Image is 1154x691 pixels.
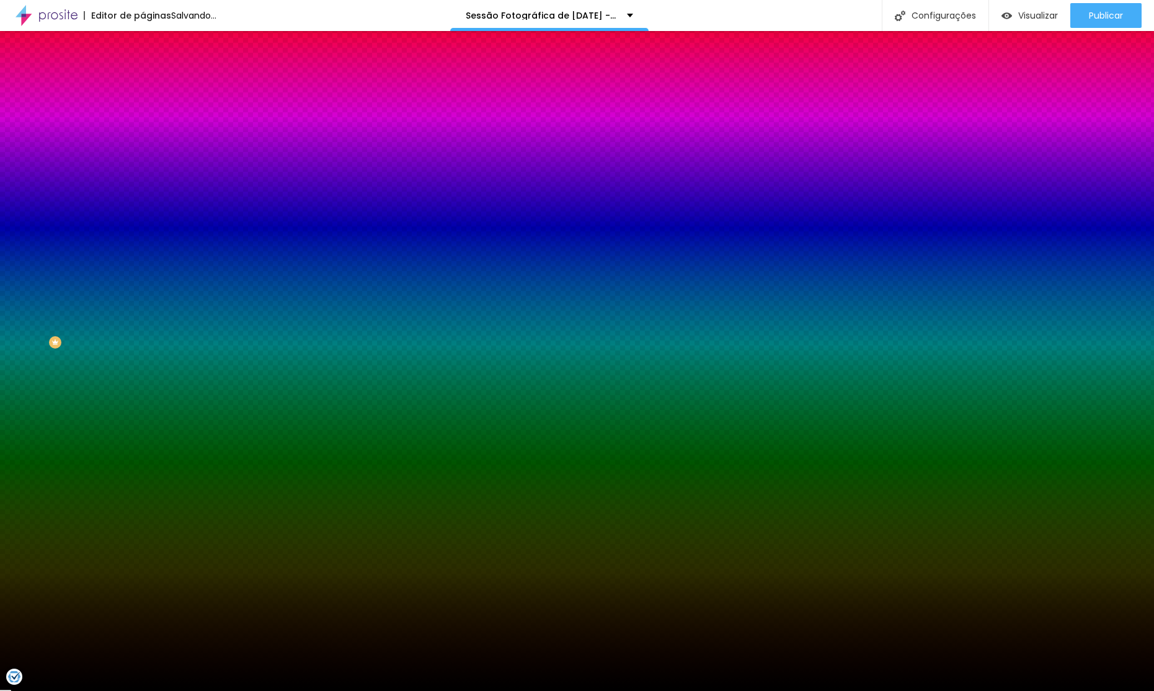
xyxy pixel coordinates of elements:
button: Publicar [1070,3,1142,28]
img: Icone [895,11,905,21]
div: Salvando... [171,11,216,20]
button: Visualizar [989,3,1070,28]
span: Publicar [1089,11,1123,20]
p: Sessão Fotográfica de [DATE] -Capture o Espírito de [DATE] numa Experiência Fotográfica Única-[GE... [466,11,618,20]
img: view-1.svg [1001,11,1012,21]
span: Visualizar [1018,11,1058,20]
div: Editor de páginas [84,11,171,20]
